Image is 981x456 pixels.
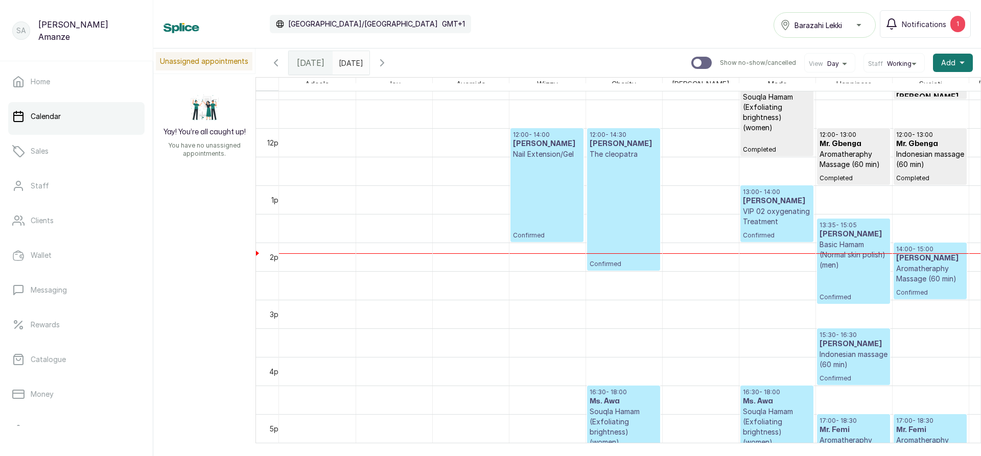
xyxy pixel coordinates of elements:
div: 2pm [268,252,286,262]
a: Wallet [8,241,145,270]
p: Clients [31,215,54,226]
p: Wallet [31,250,52,260]
span: Suciati [917,78,944,90]
button: ViewDay [809,60,851,68]
p: 16:30 - 18:00 [590,388,658,396]
h3: Mr. Gbenga [820,139,887,149]
span: View [809,60,823,68]
p: Indonesian massage (60 min) [820,349,887,370]
button: Notifications1 [880,10,971,38]
p: 12:00 - 14:00 [513,131,581,139]
p: Aromatheraphy Massage (60 min) [896,263,964,284]
h3: [PERSON_NAME] [513,139,581,149]
div: 1 [950,16,965,32]
a: Staff [8,172,145,200]
button: Barazahi Lekki [774,12,876,38]
p: Rewards [31,320,60,330]
p: Messaging [31,285,67,295]
p: Souqla Hamam (Exfoliating brightness) (women) [743,406,811,447]
span: [PERSON_NAME] [670,78,732,90]
h3: [PERSON_NAME] [743,196,811,206]
h3: Mr. Femi [896,425,964,435]
span: Joy [386,78,403,90]
p: Aromatheraphy Massage (90 min) [820,435,887,455]
p: 17:00 - 18:30 [820,417,887,425]
p: Confirmed [513,159,581,239]
div: 5pm [267,423,286,434]
span: Charity [610,78,638,90]
p: Catalogue [31,354,66,365]
span: Adeola [303,78,331,90]
p: 16:30 - 18:00 [743,388,811,396]
h3: [PERSON_NAME] [896,253,964,263]
button: StaffWorking [868,60,920,68]
a: Rewards [8,310,145,339]
p: [GEOGRAPHIC_DATA]/[GEOGRAPHIC_DATA] [288,19,438,29]
a: Clients [8,206,145,235]
p: Souqla Hamam (Exfoliating brightness) (women) [743,92,811,133]
h2: Yay! You’re all caught up! [163,127,246,137]
p: GMT+1 [442,19,465,29]
span: Notifications [902,19,946,30]
a: Sales [8,137,145,165]
p: Unassigned appointments [156,52,252,70]
p: 12:00 - 14:30 [590,131,658,139]
p: SA [16,26,26,36]
h3: Mr. Gbenga [896,139,964,149]
p: You have no unassigned appointments. [159,141,249,158]
p: Aromatheraphy Massage (60 min) [820,149,887,170]
span: Day [827,60,839,68]
h3: Ms. Awa [743,396,811,406]
p: Souqla Hamam (Exfoliating brightness) (women) [590,406,658,447]
span: Add [941,58,955,68]
p: Nail Extension/Gel [513,149,581,159]
p: Confirmed [590,159,658,268]
div: [DATE] [289,51,333,75]
h3: [PERSON_NAME] [590,139,658,149]
p: Basic Hamam (Normal skin polish) (men) [820,239,887,270]
h3: Mrs [PERSON_NAME] [896,82,964,102]
span: [DATE] [297,57,324,69]
p: Calendar [31,111,61,122]
p: [PERSON_NAME] Amanze [38,18,141,43]
div: 3pm [268,309,286,320]
p: Confirmed [743,227,811,239]
span: Barazahi Lekki [795,20,842,31]
h3: Ms. Awa [590,396,658,406]
a: Messaging [8,276,145,304]
p: Confirmed [896,284,964,297]
div: 1pm [269,195,286,205]
span: Staff [868,60,883,68]
p: Show no-show/cancelled [720,59,796,67]
p: Confirmed [820,370,887,382]
p: Aromatheraphy Massage (90 min) [896,435,964,455]
span: Ayomide [454,78,487,90]
p: 14:00 - 15:00 [896,245,964,253]
button: Add [933,54,973,72]
p: Money [31,389,54,399]
p: VIP 02 oxygenating Treatment [743,206,811,227]
a: Money [8,380,145,409]
a: Home [8,67,145,96]
p: Confirmed [820,270,887,301]
p: Sales [31,146,49,156]
h3: [PERSON_NAME] [820,339,887,349]
h3: Mr. Femi [820,425,887,435]
p: Settings [31,426,59,436]
span: Made [766,78,789,90]
p: 13:00 - 14:00 [743,188,811,196]
div: 4pm [267,366,286,377]
p: 15:30 - 16:30 [820,331,887,339]
span: Working [887,60,912,68]
p: The cleopatra [590,149,658,159]
p: Completed [896,170,964,182]
p: Staff [31,181,49,191]
a: Calendar [8,102,145,131]
span: Happiness [834,78,874,90]
p: 17:00 - 18:30 [896,417,964,425]
p: 12:00 - 13:00 [820,131,887,139]
p: Completed [820,170,887,182]
div: 12pm [265,137,286,148]
p: Home [31,77,50,87]
a: Catalogue [8,345,145,374]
